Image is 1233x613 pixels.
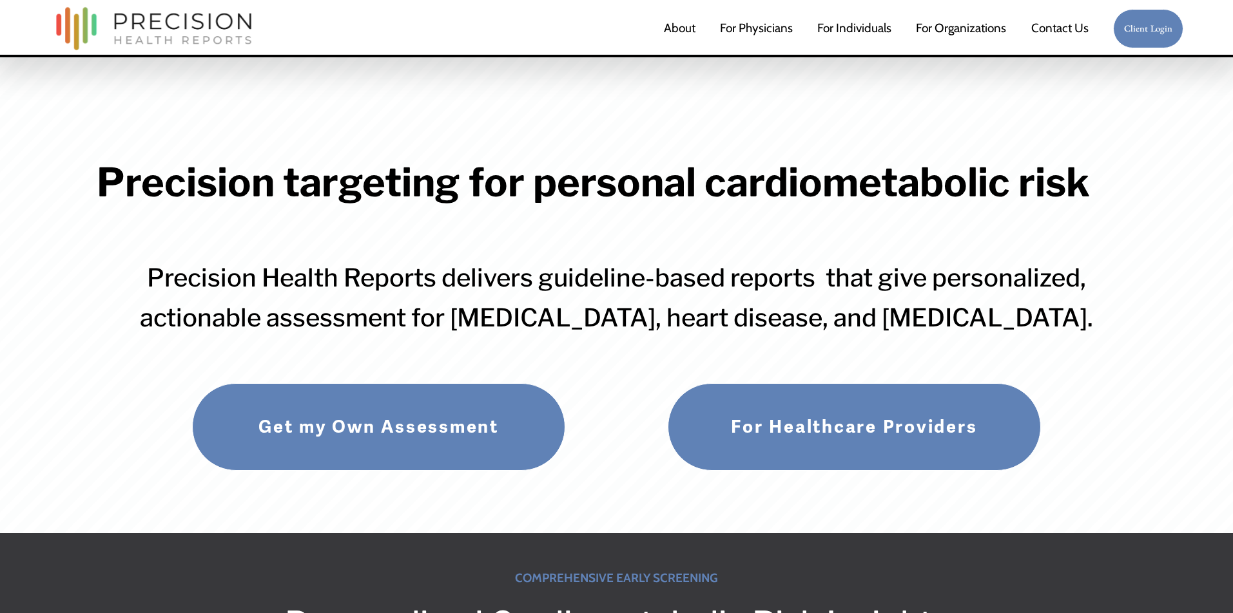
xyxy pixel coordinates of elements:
[97,258,1136,337] h3: Precision Health Reports delivers guideline-based reports that give personalized, actionable asse...
[664,15,695,42] a: About
[720,15,793,42] a: For Physicians
[916,15,1006,42] a: folder dropdown
[817,15,891,42] a: For Individuals
[1113,9,1184,49] a: Client Login
[97,158,1090,206] strong: Precision targeting for personal cardiometabolic risk
[515,571,718,585] strong: COMPREHENSIVE EARLY SCREENING
[192,383,565,470] a: Get my Own Assessment
[668,383,1041,470] a: For Healthcare Providers
[916,16,1006,41] span: For Organizations
[1031,15,1089,42] a: Contact Us
[50,1,258,56] img: Precision Health Reports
